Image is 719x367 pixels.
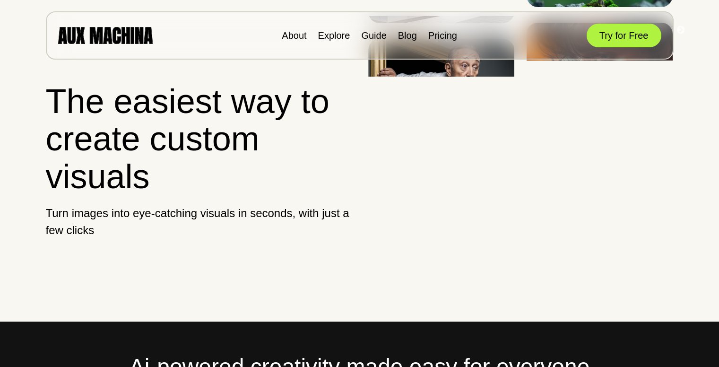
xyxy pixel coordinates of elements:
[46,205,352,239] p: Turn images into eye-catching visuals in seconds, with just a few clicks
[282,30,306,41] a: About
[58,27,153,44] img: AUX MACHINA
[428,30,457,41] a: Pricing
[398,30,417,41] a: Blog
[46,83,352,195] h1: The easiest way to create custom visuals
[318,30,350,41] a: Explore
[587,24,661,47] button: Try for Free
[361,30,386,41] a: Guide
